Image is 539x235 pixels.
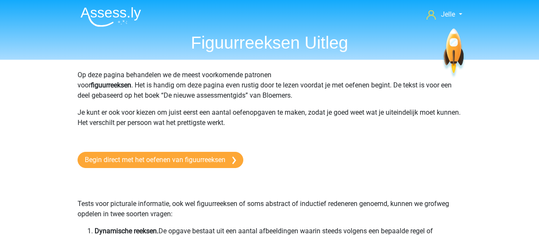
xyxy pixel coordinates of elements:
[441,10,455,18] span: Jelle
[95,227,159,235] b: Dynamische reeksen.
[442,29,465,78] img: spaceship.7d73109d6933.svg
[78,178,462,219] p: Tests voor picturale informatie, ook wel figuurreeksen of soms abstract of inductief redeneren ge...
[78,152,243,168] a: Begin direct met het oefenen van figuurreeksen
[232,157,236,164] img: arrow-right.e5bd35279c78.svg
[91,81,131,89] b: figuurreeksen
[78,107,462,138] p: Je kunt er ook voor kiezen om juist eerst een aantal oefenopgaven te maken, zodat je goed weet wa...
[423,9,465,20] a: Jelle
[74,32,466,53] h1: Figuurreeksen Uitleg
[78,70,462,101] p: Op deze pagina behandelen we de meest voorkomende patronen voor . Het is handig om deze pagina ev...
[81,7,141,27] img: Assessly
